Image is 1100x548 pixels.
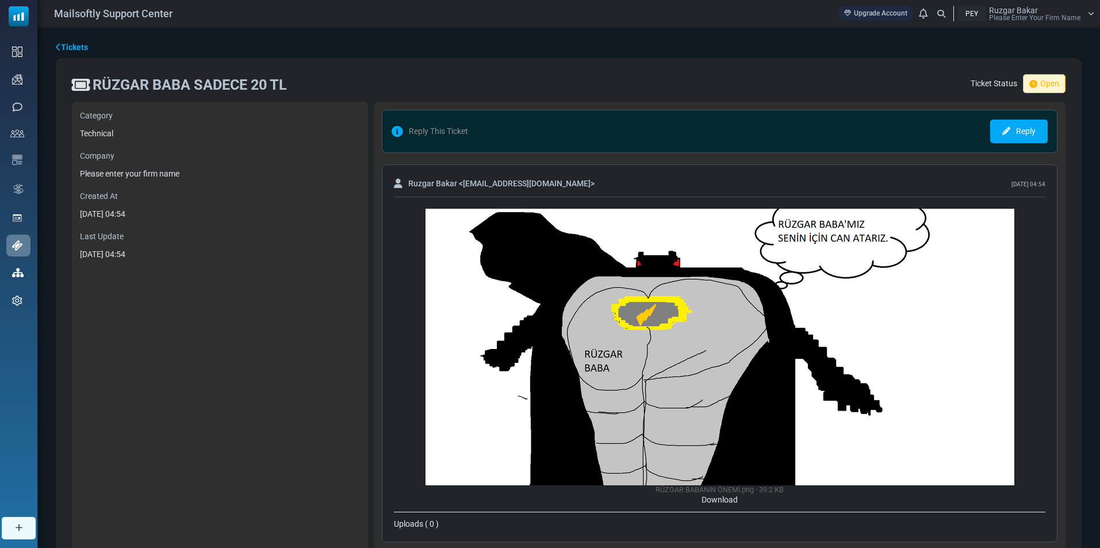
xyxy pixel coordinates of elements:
[12,182,25,196] img: workflow.svg
[838,6,913,21] a: Upgrade Account
[990,120,1048,143] a: Reply
[9,6,29,26] img: mailsoftly_icon_blue_white.svg
[957,6,1094,21] a: PEY Ruzgar Bakar Please Enter Your Firm Name
[12,296,22,306] img: settings-icon.svg
[12,102,22,112] img: sms-icon.png
[12,213,22,223] img: landing_pages.svg
[56,41,88,53] a: Tickets
[989,14,1080,21] span: Please Enter Your Firm Name
[10,129,24,137] img: contacts-icon.svg
[1023,74,1065,93] span: Open
[12,47,22,57] img: dashboard-icon.svg
[656,485,754,494] span: RÜZGAR BABANIN ÖNEMİ.png
[12,74,22,85] img: campaigns-icon.png
[392,120,468,143] span: Reply This Ticket
[80,248,360,260] div: [DATE] 04:54
[957,6,986,21] div: PEY
[80,231,360,243] label: Last Update
[93,74,287,96] div: RÜZGAR BABA SADECE 20 TL
[12,240,22,251] img: support-icon-active.svg
[426,209,1014,485] img: R%C3%9CZGAR%20BABANIN%20%C3%96NEM%C4%B0.png
[989,6,1038,14] span: Ruzgar Bakar
[80,128,360,140] div: Technical
[12,155,22,165] img: email-templates-icon.svg
[756,485,784,494] span: 39.2 KB
[971,74,1065,93] div: Ticket Status
[702,495,738,504] a: Download
[54,6,173,21] span: Mailsoftly Support Center
[80,110,360,122] label: Category
[408,178,595,190] span: Ruzgar Bakar < [EMAIL_ADDRESS][DOMAIN_NAME] >
[1011,181,1045,187] span: [DATE] 04:54
[80,208,360,220] div: [DATE] 04:54
[394,518,1045,530] div: Uploads ( 0 )
[80,190,360,202] label: Created At
[80,168,360,180] div: Please enter your firm name
[80,150,360,162] label: Company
